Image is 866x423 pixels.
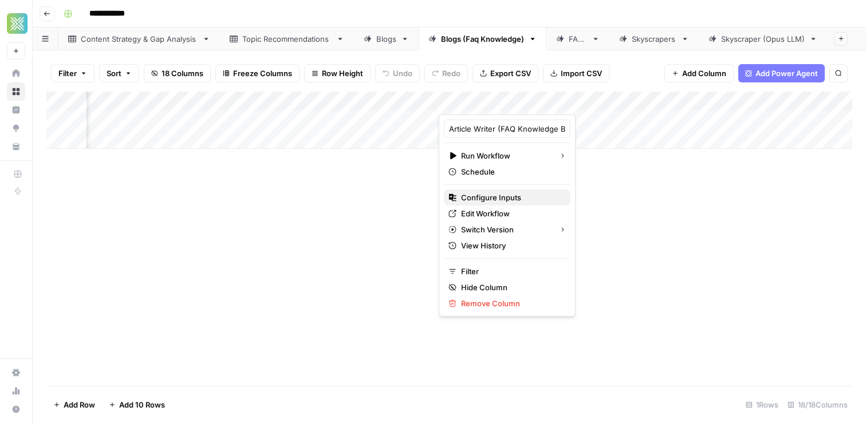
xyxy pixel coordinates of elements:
[632,33,676,45] div: Skyscrapers
[664,64,734,82] button: Add Column
[461,282,561,293] span: Hide Column
[7,82,25,101] a: Browse
[58,27,220,50] a: Content Strategy & Gap Analysis
[546,27,609,50] a: FAQs
[242,33,332,45] div: Topic Recommendations
[461,298,561,309] span: Remove Column
[119,399,165,410] span: Add 10 Rows
[473,64,538,82] button: Export CSV
[7,64,25,82] a: Home
[543,64,609,82] button: Import CSV
[461,208,561,219] span: Edit Workflow
[609,27,699,50] a: Skyscrapers
[107,68,121,79] span: Sort
[7,363,25,382] a: Settings
[461,266,561,277] span: Filter
[419,27,546,50] a: Blogs (Faq Knowledge)
[215,64,300,82] button: Freeze Columns
[721,33,805,45] div: Skyscraper (Opus LLM)
[461,240,561,251] span: View History
[741,396,783,414] div: 1 Rows
[783,396,852,414] div: 18/18 Columns
[393,68,412,79] span: Undo
[7,101,25,119] a: Insights
[461,166,561,177] span: Schedule
[81,33,198,45] div: Content Strategy & Gap Analysis
[7,119,25,137] a: Opportunities
[441,33,524,45] div: Blogs (Faq Knowledge)
[7,137,25,156] a: Your Data
[738,64,825,82] button: Add Power Agent
[461,224,550,235] span: Switch Version
[7,13,27,34] img: Xponent21 Logo
[220,27,354,50] a: Topic Recommendations
[569,33,587,45] div: FAQs
[64,399,95,410] span: Add Row
[46,396,102,414] button: Add Row
[7,9,25,38] button: Workspace: Xponent21
[682,68,726,79] span: Add Column
[461,150,550,161] span: Run Workflow
[99,64,139,82] button: Sort
[442,68,460,79] span: Redo
[561,68,602,79] span: Import CSV
[102,396,172,414] button: Add 10 Rows
[375,64,420,82] button: Undo
[424,64,468,82] button: Redo
[755,68,818,79] span: Add Power Agent
[376,33,396,45] div: Blogs
[58,68,77,79] span: Filter
[490,68,531,79] span: Export CSV
[7,382,25,400] a: Usage
[7,400,25,418] button: Help + Support
[354,27,419,50] a: Blogs
[461,192,561,203] span: Configure Inputs
[51,64,95,82] button: Filter
[144,64,211,82] button: 18 Columns
[162,68,203,79] span: 18 Columns
[322,68,363,79] span: Row Height
[699,27,827,50] a: Skyscraper (Opus LLM)
[233,68,292,79] span: Freeze Columns
[304,64,371,82] button: Row Height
